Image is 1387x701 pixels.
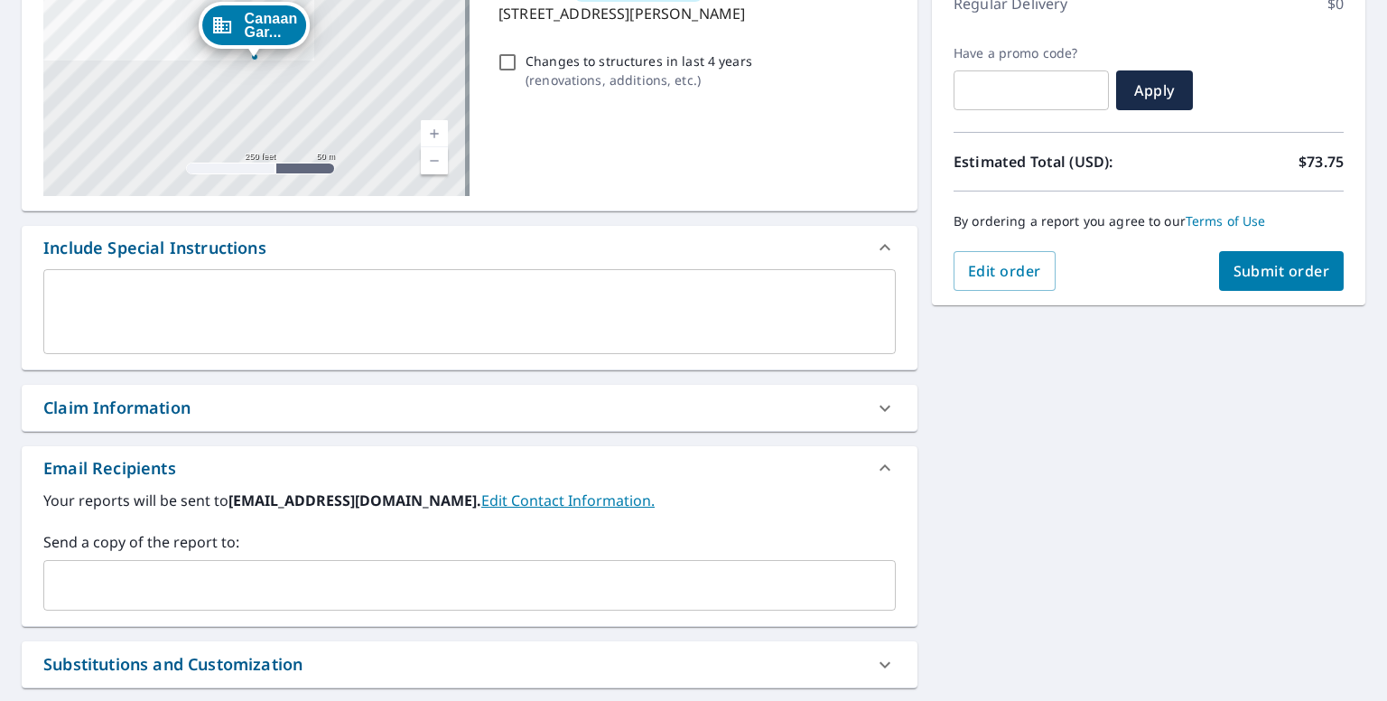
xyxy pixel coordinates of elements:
span: Canaan Gar... [245,12,298,39]
p: Estimated Total (USD): [954,151,1149,173]
p: By ordering a report you agree to our [954,213,1344,229]
a: Current Level 17, Zoom Out [421,147,448,174]
p: $73.75 [1299,151,1344,173]
div: Include Special Instructions [22,226,917,269]
span: Edit order [968,261,1041,281]
div: Include Special Instructions [43,236,266,260]
b: [EMAIL_ADDRESS][DOMAIN_NAME]. [228,491,481,510]
a: Current Level 17, Zoom In [421,120,448,147]
label: Have a promo code? [954,45,1109,61]
p: [STREET_ADDRESS][PERSON_NAME] [498,3,889,24]
button: Submit order [1219,251,1345,291]
label: Send a copy of the report to: [43,531,896,553]
div: Email Recipients [43,456,176,481]
button: Apply [1116,70,1193,110]
a: EditContactInfo [481,491,655,510]
button: Edit order [954,251,1056,291]
div: Substitutions and Customization [22,641,917,687]
p: Changes to structures in last 4 years [526,51,752,70]
div: Email Recipients [22,446,917,490]
div: Substitutions and Customization [43,652,303,677]
a: Terms of Use [1186,212,1266,229]
div: Dropped pin, building Canaan Garden, Commercial property, 8120 GENERAL CURRIE RD RICHMOND BC V6Y3V8 [199,2,311,58]
span: Apply [1131,80,1178,100]
label: Your reports will be sent to [43,490,896,511]
span: Submit order [1233,261,1330,281]
div: Claim Information [43,396,191,420]
div: Claim Information [22,385,917,431]
p: ( renovations, additions, etc. ) [526,70,752,89]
